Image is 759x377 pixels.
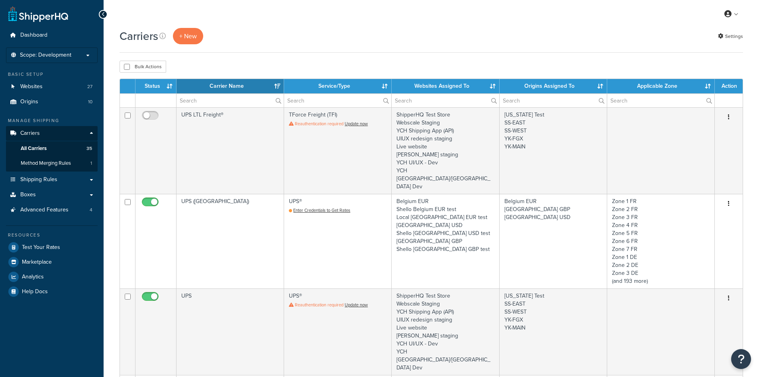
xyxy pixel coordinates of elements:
td: UPS ([GEOGRAPHIC_DATA]) [177,194,284,288]
span: Advanced Features [20,207,69,213]
th: Action [715,79,743,93]
span: Reauthentication required [295,302,343,308]
li: Origins [6,95,98,109]
span: Origins [20,99,38,105]
input: Search [500,94,607,107]
td: UPS LTL Freight® [177,107,284,194]
td: Zone 1 FR Zone 2 FR Zone 3 FR Zone 4 FR Zone 5 FR Zone 6 FR Zone 7 FR Zone 1 DE Zone 2 DE Zone 3 ... [607,194,715,288]
a: Carriers [6,126,98,141]
th: Origins Assigned To: activate to sort column ascending [500,79,607,93]
a: Origins 10 [6,95,98,109]
a: Help Docs [6,284,98,299]
span: Boxes [20,191,36,198]
td: Belgium EUR Shello Belgium EUR test Local [GEOGRAPHIC_DATA] EUR test [GEOGRAPHIC_DATA] USD Shello... [392,194,499,288]
td: UPS® [284,194,392,288]
a: Method Merging Rules 1 [6,156,98,171]
a: Update now [345,120,368,127]
a: Test Your Rates [6,240,98,255]
li: Advanced Features [6,203,98,217]
a: Dashboard [6,28,98,43]
span: Carriers [20,130,40,137]
th: Carrier Name: activate to sort column ascending [177,79,284,93]
span: All Carriers [21,145,47,152]
span: Shipping Rules [20,176,57,183]
td: ShipperHQ Test Store Webscale Staging YCH Shipping App (API) UIUX redesign staging Live website [... [392,107,499,194]
a: Websites 27 [6,79,98,94]
a: All Carriers 35 [6,141,98,156]
th: Status: activate to sort column ascending [135,79,177,93]
li: Method Merging Rules [6,156,98,171]
td: ShipperHQ Test Store Webscale Staging YCH Shipping App (API) UIUX redesign staging Live website [... [392,288,499,375]
span: Analytics [22,274,44,280]
li: All Carriers [6,141,98,156]
span: Scope: Development [20,52,71,59]
input: Search [284,94,391,107]
a: Shipping Rules [6,172,98,187]
a: Advanced Features 4 [6,203,98,217]
span: Marketplace [22,259,52,266]
span: Enter Credentials to Get Rates [293,207,350,213]
h1: Carriers [120,28,158,44]
a: Analytics [6,270,98,284]
li: Websites [6,79,98,94]
span: Dashboard [20,32,47,39]
span: 4 [90,207,92,213]
span: 10 [88,99,92,105]
span: 35 [86,145,92,152]
div: Resources [6,232,98,239]
td: [US_STATE] Test SS-EAST SS-WEST YK-FGX YK-MAIN [500,288,607,375]
span: Method Merging Rules [21,160,71,167]
td: Belgium EUR [GEOGRAPHIC_DATA] GBP [GEOGRAPHIC_DATA] USD [500,194,607,288]
a: Update now [345,302,368,308]
td: UPS® [284,288,392,375]
button: Open Resource Center [731,349,751,369]
a: Boxes [6,188,98,202]
div: Basic Setup [6,71,98,78]
td: [US_STATE] Test SS-EAST SS-WEST YK-FGX YK-MAIN [500,107,607,194]
span: Test Your Rates [22,244,60,251]
td: UPS [177,288,284,375]
li: Carriers [6,126,98,172]
input: Search [177,94,284,107]
th: Applicable Zone: activate to sort column ascending [607,79,715,93]
span: Help Docs [22,288,48,295]
span: Reauthentication required [295,120,343,127]
span: 27 [87,83,92,90]
input: Search [607,94,714,107]
a: Enter Credentials to Get Rates [289,207,350,213]
a: Settings [718,31,743,42]
button: + New [173,28,203,44]
span: Websites [20,83,43,90]
input: Search [392,94,499,107]
span: 1 [90,160,92,167]
div: Manage Shipping [6,117,98,124]
button: Bulk Actions [120,61,166,73]
a: ShipperHQ Home [8,6,68,22]
th: Service/Type: activate to sort column ascending [284,79,392,93]
th: Websites Assigned To: activate to sort column ascending [392,79,499,93]
td: TForce Freight (TFI) [284,107,392,194]
a: Marketplace [6,255,98,269]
